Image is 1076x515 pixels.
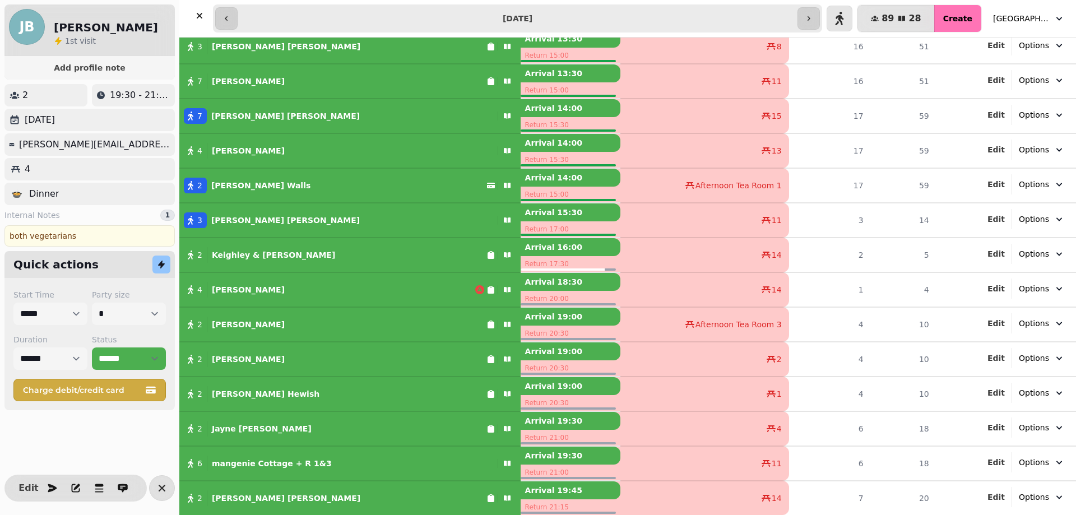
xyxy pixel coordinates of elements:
[789,342,870,377] td: 4
[212,145,285,156] p: [PERSON_NAME]
[18,64,161,72] span: Add profile note
[521,342,620,360] p: Arrival 19:00
[197,354,202,365] span: 2
[1019,491,1049,503] span: Options
[1012,140,1072,160] button: Options
[987,318,1005,329] button: Edit
[772,458,782,469] span: 11
[789,272,870,307] td: 1
[521,152,620,168] p: Return 15:30
[789,64,870,99] td: 16
[987,424,1005,432] span: Edit
[789,481,870,515] td: 7
[772,249,782,261] span: 14
[197,110,202,122] span: 7
[13,379,166,401] button: Charge debit/credit card
[987,248,1005,259] button: Edit
[1012,35,1072,55] button: Options
[870,411,936,446] td: 18
[521,291,620,307] p: Return 20:00
[521,134,620,152] p: Arrival 14:00
[70,36,80,45] span: st
[212,41,360,52] p: [PERSON_NAME] [PERSON_NAME]
[908,14,921,23] span: 28
[521,430,620,446] p: Return 21:00
[777,41,782,52] span: 8
[789,99,870,133] td: 17
[65,35,96,47] p: visit
[197,249,202,261] span: 2
[521,64,620,82] p: Arrival 13:30
[54,20,158,35] h2: [PERSON_NAME]
[1012,487,1072,507] button: Options
[25,113,55,127] p: [DATE]
[197,180,202,191] span: 2
[197,41,202,52] span: 3
[197,458,202,469] span: 6
[521,481,620,499] p: Arrival 19:45
[993,13,1049,24] span: [GEOGRAPHIC_DATA], [GEOGRAPHIC_DATA]
[789,307,870,342] td: 4
[1012,417,1072,438] button: Options
[695,180,782,191] span: Afternoon Tea Room 1
[789,238,870,272] td: 2
[789,203,870,238] td: 3
[882,14,894,23] span: 89
[212,388,319,400] p: [PERSON_NAME] Hewish
[179,346,521,373] button: 2 [PERSON_NAME]
[1012,279,1072,299] button: Options
[870,481,936,515] td: 20
[4,225,175,247] div: both vegetarians
[777,423,782,434] span: 4
[521,326,620,341] p: Return 20:30
[110,89,170,102] p: 19:30 - 21:00
[987,215,1005,223] span: Edit
[179,415,521,442] button: 2Jayne [PERSON_NAME]
[179,33,521,60] button: 3[PERSON_NAME] [PERSON_NAME]
[197,284,202,295] span: 4
[179,311,521,338] button: 2 [PERSON_NAME]
[987,458,1005,466] span: Edit
[987,146,1005,154] span: Edit
[987,76,1005,84] span: Edit
[987,422,1005,433] button: Edit
[211,110,360,122] p: [PERSON_NAME] [PERSON_NAME]
[1019,179,1049,190] span: Options
[987,354,1005,362] span: Edit
[212,354,285,365] p: [PERSON_NAME]
[1012,70,1072,90] button: Options
[987,75,1005,86] button: Edit
[92,289,166,300] label: Party size
[212,76,285,87] p: [PERSON_NAME]
[212,249,335,261] p: Keighley & [PERSON_NAME]
[179,450,521,477] button: 6mangenie Cottage + R 1&3
[789,29,870,64] td: 16
[13,257,99,272] h2: Quick actions
[1019,75,1049,86] span: Options
[1019,422,1049,433] span: Options
[870,29,936,64] td: 51
[1019,144,1049,155] span: Options
[521,169,620,187] p: Arrival 14:00
[870,238,936,272] td: 5
[197,76,202,87] span: 7
[521,117,620,133] p: Return 15:30
[789,133,870,168] td: 17
[1012,348,1072,368] button: Options
[521,308,620,326] p: Arrival 19:00
[197,493,202,504] span: 2
[870,168,936,203] td: 59
[179,137,521,164] button: 4 [PERSON_NAME]
[197,388,202,400] span: 2
[29,187,59,201] p: Dinner
[212,458,332,469] p: mangenie Cottage + R 1&3
[65,36,70,45] span: 1
[1019,40,1049,51] span: Options
[11,187,22,201] p: 🍲
[19,20,34,34] span: JB
[179,172,521,199] button: 2[PERSON_NAME] Walls
[521,82,620,98] p: Return 15:00
[211,180,310,191] p: [PERSON_NAME] Walls
[870,203,936,238] td: 14
[179,276,521,303] button: 4 [PERSON_NAME]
